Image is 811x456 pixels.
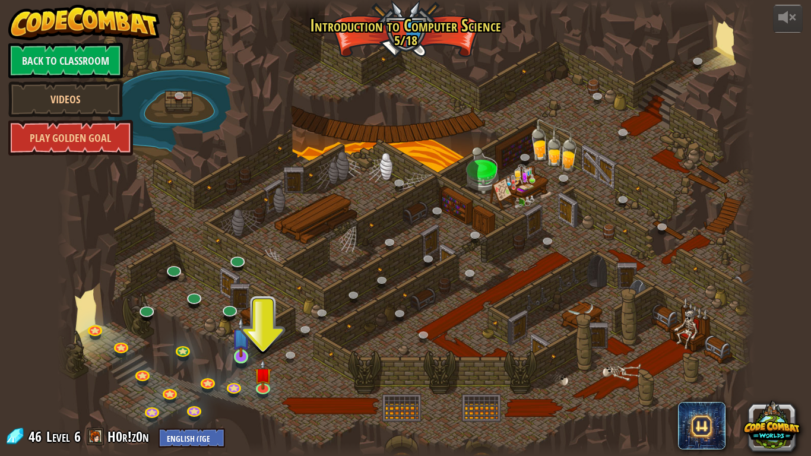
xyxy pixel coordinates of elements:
[8,120,133,156] a: Play Golden Goal
[8,5,160,40] img: CodeCombat - Learn how to code by playing a game
[232,317,250,357] img: level-banner-unstarted-subscriber.png
[28,427,45,446] span: 46
[74,427,81,446] span: 6
[773,5,803,33] button: Adjust volume
[46,427,70,446] span: Level
[8,43,123,78] a: Back to Classroom
[107,427,153,446] a: H0r!z0n
[254,359,272,389] img: level-banner-unstarted.png
[8,81,123,117] a: Videos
